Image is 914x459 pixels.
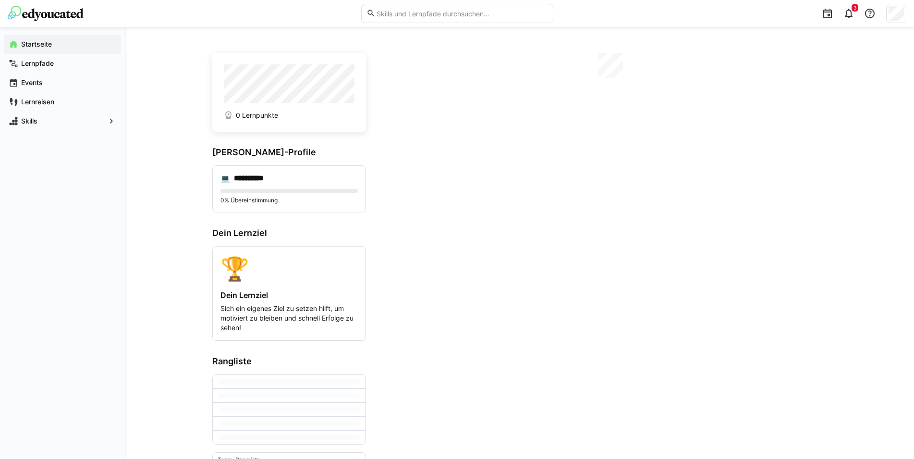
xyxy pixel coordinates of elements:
[236,111,278,120] span: 0 Lernpunkte
[212,147,366,158] h3: [PERSON_NAME]-Profile
[376,9,548,18] input: Skills und Lernpfade durchsuchen…
[220,290,358,300] h4: Dein Lernziel
[220,254,358,283] div: 🏆
[220,174,230,183] div: 💻️
[220,304,358,333] p: Sich ein eigenes Ziel zu setzen hilft, um motiviert zu bleiben und schnell Erfolge zu sehen!
[220,197,358,204] p: 0% Übereinstimmung
[212,356,366,367] h3: Rangliste
[853,5,856,11] span: 3
[212,228,366,238] h3: Dein Lernziel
